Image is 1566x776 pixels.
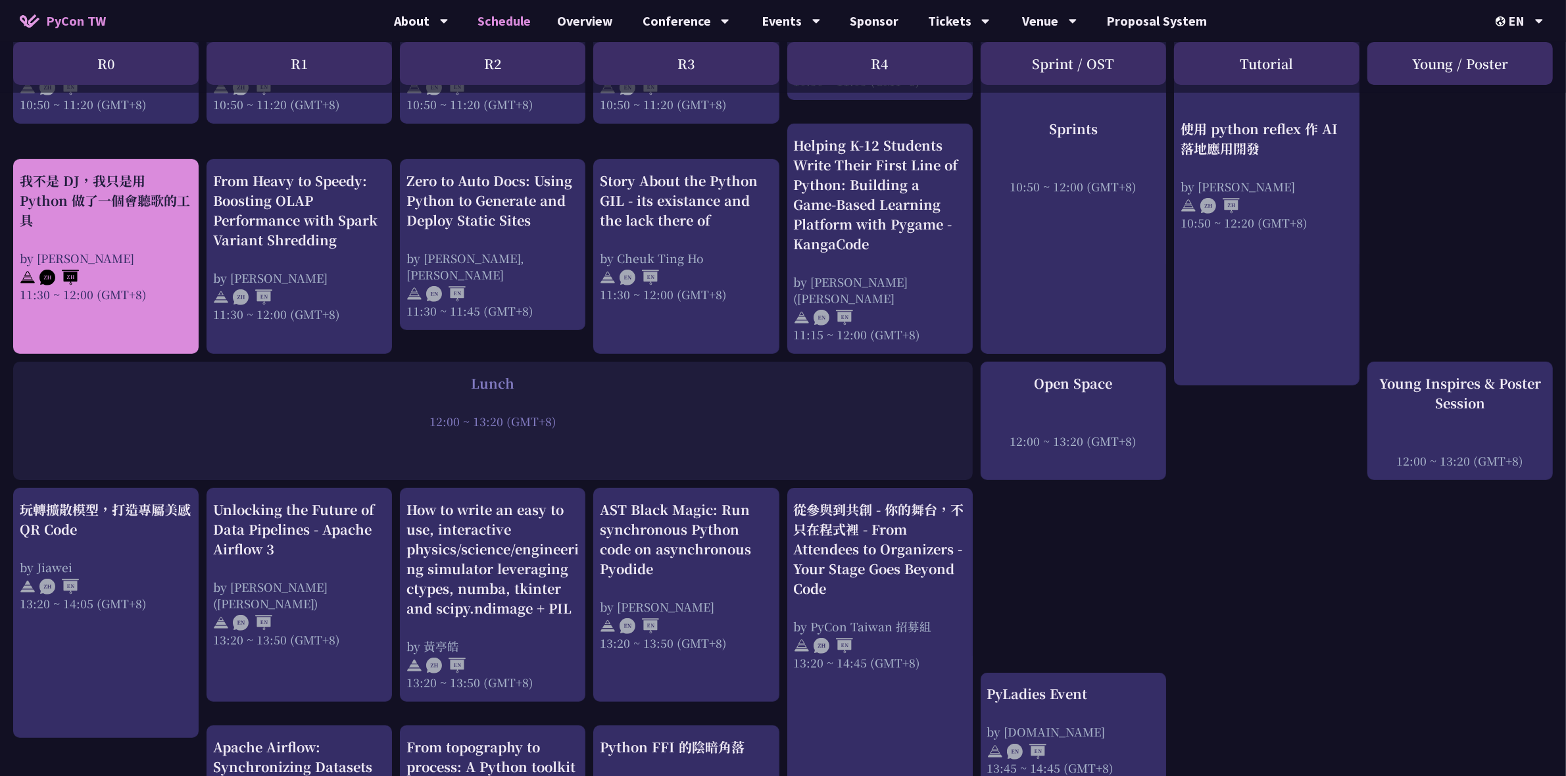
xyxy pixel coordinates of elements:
div: 從參與到共創 - 你的舞台，不只在程式裡 - From Attendees to Organizers - Your Stage Goes Beyond Code [794,500,966,598]
img: svg+xml;base64,PHN2ZyB4bWxucz0iaHR0cDovL3d3dy53My5vcmcvMjAwMC9zdmciIHdpZHRoPSIyNCIgaGVpZ2h0PSIyNC... [213,615,229,631]
div: by [PERSON_NAME] [1181,178,1353,194]
div: Tutorial [1174,42,1359,85]
div: AST Black Magic: Run synchronous Python code on asynchronous Pyodide [600,500,772,579]
div: 11:30 ~ 12:00 (GMT+8) [20,286,192,303]
img: svg+xml;base64,PHN2ZyB4bWxucz0iaHR0cDovL3d3dy53My5vcmcvMjAwMC9zdmciIHdpZHRoPSIyNCIgaGVpZ2h0PSIyNC... [794,310,810,326]
div: Young Inspires & Poster Session [1374,374,1546,413]
a: Unlocking the Future of Data Pipelines - Apache Airflow 3 by [PERSON_NAME] ([PERSON_NAME]) 13:20 ... [213,500,385,691]
a: Young Inspires & Poster Session 12:00 ~ 13:20 (GMT+8) [1374,374,1546,469]
img: ENEN.5a408d1.svg [620,618,659,634]
div: Young / Poster [1367,42,1553,85]
div: by PyCon Taiwan 招募組 [794,618,966,635]
div: by [PERSON_NAME] ([PERSON_NAME]) [213,579,385,612]
a: Zero to Auto Docs: Using Python to Generate and Deploy Static Sites by [PERSON_NAME], [PERSON_NAM... [406,171,579,319]
div: Unlocking the Future of Data Pipelines - Apache Airflow 3 [213,500,385,559]
img: ENEN.5a408d1.svg [814,310,853,326]
div: by [PERSON_NAME], [PERSON_NAME] [406,250,579,283]
img: ZHEN.371966e.svg [233,289,272,305]
div: 12:00 ~ 13:20 (GMT+8) [987,433,1160,449]
div: 13:20 ~ 13:50 (GMT+8) [213,631,385,648]
a: Story About the Python GIL - its existance and the lack there of by Cheuk Ting Ho 11:30 ~ 12:00 (... [600,171,772,343]
img: ZHZH.38617ef.svg [39,270,79,285]
div: 13:20 ~ 14:45 (GMT+8) [794,654,966,671]
img: ZHEN.371966e.svg [426,658,466,673]
div: Zero to Auto Docs: Using Python to Generate and Deploy Static Sites [406,171,579,230]
img: ENEN.5a408d1.svg [426,286,466,302]
div: by Jiawei [20,559,192,575]
img: svg+xml;base64,PHN2ZyB4bWxucz0iaHR0cDovL3d3dy53My5vcmcvMjAwMC9zdmciIHdpZHRoPSIyNCIgaGVpZ2h0PSIyNC... [20,579,36,594]
img: svg+xml;base64,PHN2ZyB4bWxucz0iaHR0cDovL3d3dy53My5vcmcvMjAwMC9zdmciIHdpZHRoPSIyNCIgaGVpZ2h0PSIyNC... [406,658,422,673]
div: How to write an easy to use, interactive physics/science/engineering simulator leveraging ctypes,... [406,500,579,618]
a: Helping K-12 Students Write Their First Line of Python: Building a Game-Based Learning Platform w... [794,135,966,343]
div: Sprints [987,118,1160,138]
div: Sprint / OST [981,42,1166,85]
img: Home icon of PyCon TW 2025 [20,14,39,28]
img: svg+xml;base64,PHN2ZyB4bWxucz0iaHR0cDovL3d3dy53My5vcmcvMjAwMC9zdmciIHdpZHRoPSIyNCIgaGVpZ2h0PSIyNC... [794,638,810,654]
a: 我不是 DJ，我只是用 Python 做了一個會聽歌的工具 by [PERSON_NAME] 11:30 ~ 12:00 (GMT+8) [20,171,192,343]
a: AST Black Magic: Run synchronous Python code on asynchronous Pyodide by [PERSON_NAME] 13:20 ~ 13:... [600,500,772,691]
div: PyLadies Event [987,684,1160,704]
img: svg+xml;base64,PHN2ZyB4bWxucz0iaHR0cDovL3d3dy53My5vcmcvMjAwMC9zdmciIHdpZHRoPSIyNCIgaGVpZ2h0PSIyNC... [1181,198,1196,214]
a: How to write an easy to use, interactive physics/science/engineering simulator leveraging ctypes,... [406,500,579,691]
img: svg+xml;base64,PHN2ZyB4bWxucz0iaHR0cDovL3d3dy53My5vcmcvMjAwMC9zdmciIHdpZHRoPSIyNCIgaGVpZ2h0PSIyNC... [600,270,616,285]
div: R4 [787,42,973,85]
div: Python FFI 的陰暗角落 [600,737,772,757]
a: PyCon TW [7,5,119,37]
img: svg+xml;base64,PHN2ZyB4bWxucz0iaHR0cDovL3d3dy53My5vcmcvMjAwMC9zdmciIHdpZHRoPSIyNCIgaGVpZ2h0PSIyNC... [20,270,36,285]
img: ZHEN.371966e.svg [814,638,853,654]
div: Lunch [20,374,966,393]
div: 13:45 ~ 14:45 (GMT+8) [987,760,1160,776]
div: 13:20 ~ 13:50 (GMT+8) [406,674,579,691]
div: 10:50 ~ 12:00 (GMT+8) [987,178,1160,194]
span: PyCon TW [46,11,106,31]
div: by Cheuk Ting Ho [600,250,772,266]
div: 13:20 ~ 14:05 (GMT+8) [20,595,192,612]
div: 10:50 ~ 11:20 (GMT+8) [406,96,579,112]
div: 13:20 ~ 13:50 (GMT+8) [600,635,772,651]
div: by [PERSON_NAME] [213,270,385,286]
img: Locale Icon [1496,16,1509,26]
div: 使用 python reflex 作 AI 落地應用開發 [1181,118,1353,158]
div: R1 [207,42,392,85]
div: R3 [593,42,779,85]
div: 12:00 ~ 13:20 (GMT+8) [20,413,966,429]
div: 11:30 ~ 12:00 (GMT+8) [213,306,385,322]
img: ENEN.5a408d1.svg [620,270,659,285]
div: by [PERSON_NAME] [20,250,192,266]
img: ENEN.5a408d1.svg [1007,744,1046,760]
div: by [DOMAIN_NAME] [987,723,1160,740]
div: 我不是 DJ，我只是用 Python 做了一個會聽歌的工具 [20,171,192,230]
img: svg+xml;base64,PHN2ZyB4bWxucz0iaHR0cDovL3d3dy53My5vcmcvMjAwMC9zdmciIHdpZHRoPSIyNCIgaGVpZ2h0PSIyNC... [600,618,616,634]
div: 10:50 ~ 12:20 (GMT+8) [1181,214,1353,230]
img: svg+xml;base64,PHN2ZyB4bWxucz0iaHR0cDovL3d3dy53My5vcmcvMjAwMC9zdmciIHdpZHRoPSIyNCIgaGVpZ2h0PSIyNC... [213,289,229,305]
img: ZHZH.38617ef.svg [1200,198,1240,214]
div: Story About the Python GIL - its existance and the lack there of [600,171,772,230]
div: From Heavy to Speedy: Boosting OLAP Performance with Spark Variant Shredding [213,171,385,250]
img: svg+xml;base64,PHN2ZyB4bWxucz0iaHR0cDovL3d3dy53My5vcmcvMjAwMC9zdmciIHdpZHRoPSIyNCIgaGVpZ2h0PSIyNC... [987,744,1003,760]
div: 10:50 ~ 11:20 (GMT+8) [600,96,772,112]
img: ENEN.5a408d1.svg [233,615,272,631]
a: Open Space 12:00 ~ 13:20 (GMT+8) [987,374,1160,469]
div: 11:15 ~ 12:00 (GMT+8) [794,326,966,343]
a: From Heavy to Speedy: Boosting OLAP Performance with Spark Variant Shredding by [PERSON_NAME] 11:... [213,171,385,343]
div: R2 [400,42,585,85]
div: 10:50 ~ 11:20 (GMT+8) [213,96,385,112]
div: R0 [13,42,199,85]
img: ZHEN.371966e.svg [39,579,79,594]
div: 11:30 ~ 11:45 (GMT+8) [406,303,579,319]
a: 玩轉擴散模型，打造專屬美感 QR Code by Jiawei 13:20 ~ 14:05 (GMT+8) [20,500,192,727]
div: Open Space [987,374,1160,393]
div: 11:30 ~ 12:00 (GMT+8) [600,286,772,303]
div: by 黃亭皓 [406,638,579,654]
div: Helping K-12 Students Write Their First Line of Python: Building a Game-Based Learning Platform w... [794,135,966,254]
div: by [PERSON_NAME] [600,598,772,615]
img: svg+xml;base64,PHN2ZyB4bWxucz0iaHR0cDovL3d3dy53My5vcmcvMjAwMC9zdmciIHdpZHRoPSIyNCIgaGVpZ2h0PSIyNC... [406,286,422,302]
div: by [PERSON_NAME] ([PERSON_NAME] [794,274,966,306]
div: 玩轉擴散模型，打造專屬美感 QR Code [20,500,192,539]
div: 12:00 ~ 13:20 (GMT+8) [1374,452,1546,469]
div: 10:50 ~ 11:20 (GMT+8) [20,96,192,112]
